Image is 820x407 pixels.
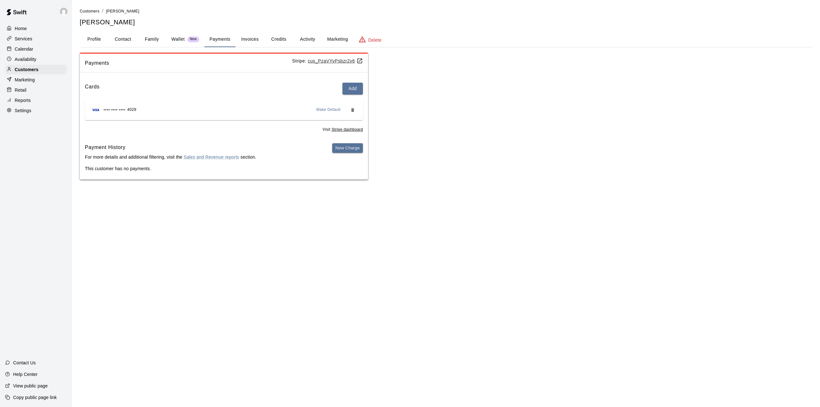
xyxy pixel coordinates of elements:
p: Stripe: [292,58,363,64]
p: Services [15,36,32,42]
span: Payments [85,59,292,67]
button: Add [342,83,363,95]
span: [PERSON_NAME] [106,9,139,13]
a: Customers [5,65,67,74]
h6: Cards [85,83,100,95]
a: Calendar [5,44,67,54]
p: Copy public page link [13,394,57,401]
img: Credit card brand logo [90,107,102,113]
button: Make Default [314,105,343,115]
a: Home [5,24,67,33]
span: Customers [80,9,100,13]
button: Contact [109,32,137,47]
a: Marketing [5,75,67,85]
button: Marketing [322,32,353,47]
a: Settings [5,106,67,115]
a: Customers [80,8,100,13]
span: 4029 [127,107,136,113]
p: Customers [15,66,38,73]
p: For more details and additional filtering, visit the section. [85,154,256,160]
button: Profile [80,32,109,47]
p: Contact Us [13,360,36,366]
h5: [PERSON_NAME] [80,18,812,27]
p: Marketing [15,77,35,83]
span: Make Default [316,107,341,113]
span: Visit [323,127,363,133]
p: Retail [15,87,27,93]
p: Availability [15,56,37,62]
div: basic tabs example [80,32,812,47]
img: Joe Florio [60,8,68,15]
h6: Payment History [85,143,256,152]
a: Retail [5,85,67,95]
div: Joe Florio [59,5,72,18]
button: Activity [293,32,322,47]
p: View public page [13,383,48,389]
p: Delete [368,37,381,43]
p: Help Center [13,371,37,378]
button: Payments [204,32,235,47]
a: Services [5,34,67,44]
button: Invoices [235,32,264,47]
button: New Charge [332,143,363,153]
span: New [187,37,199,41]
a: Availability [5,54,67,64]
p: Calendar [15,46,33,52]
li: / [102,8,103,14]
nav: breadcrumb [80,8,812,15]
p: This customer has no payments. [85,165,363,172]
p: Settings [15,107,31,114]
p: Home [15,25,27,32]
button: Remove [348,105,358,115]
a: Reports [5,96,67,105]
button: Credits [264,32,293,47]
a: cus_PzaVYvPsbzr2v6 [308,58,363,63]
button: Family [137,32,166,47]
a: Stripe dashboard [332,127,363,132]
a: Sales and Revenue reports [184,154,239,160]
p: Reports [15,97,31,104]
p: Wallet [171,36,185,43]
